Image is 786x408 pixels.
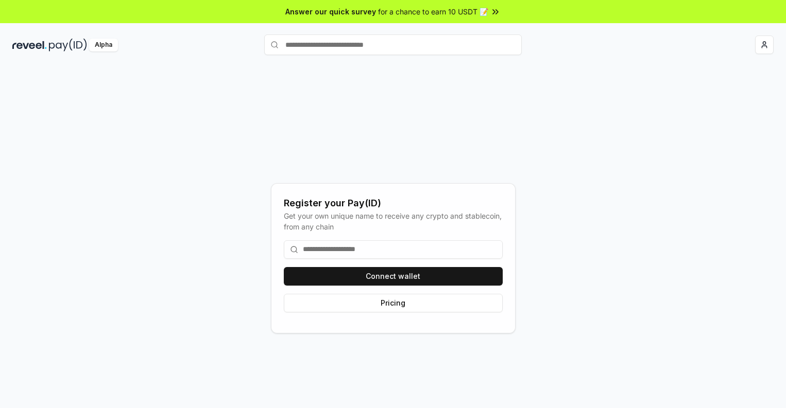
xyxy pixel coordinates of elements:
button: Pricing [284,294,503,312]
button: Connect wallet [284,267,503,286]
span: for a chance to earn 10 USDT 📝 [378,6,488,17]
div: Register your Pay(ID) [284,196,503,210]
div: Alpha [89,39,118,51]
img: pay_id [49,39,87,51]
span: Answer our quick survey [285,6,376,17]
div: Get your own unique name to receive any crypto and stablecoin, from any chain [284,210,503,232]
img: reveel_dark [12,39,47,51]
